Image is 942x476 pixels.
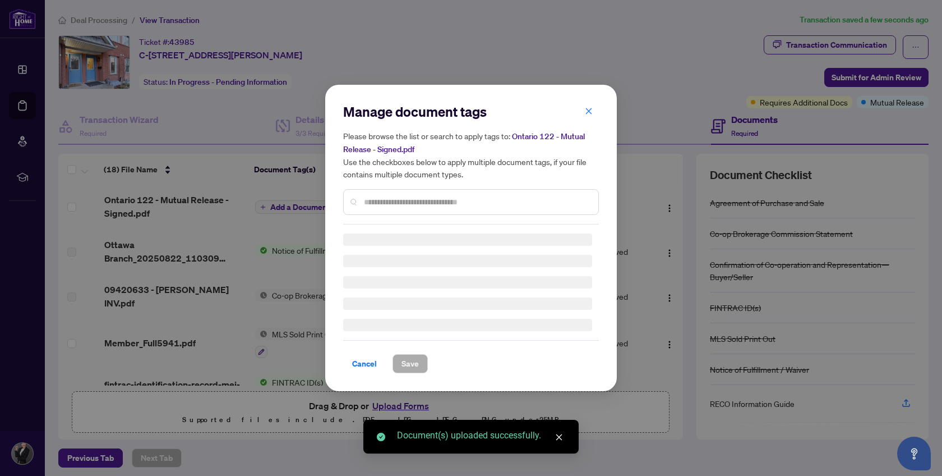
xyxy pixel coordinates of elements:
span: check-circle [377,433,385,441]
a: Close [553,431,565,443]
span: Cancel [352,355,377,373]
h2: Manage document tags [343,103,599,121]
button: Cancel [343,354,386,373]
div: Document(s) uploaded successfully. [397,429,565,442]
button: Open asap [897,437,931,470]
span: close [555,433,563,441]
h5: Please browse the list or search to apply tags to: Use the checkboxes below to apply multiple doc... [343,130,599,180]
span: close [585,107,593,115]
button: Save [392,354,428,373]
